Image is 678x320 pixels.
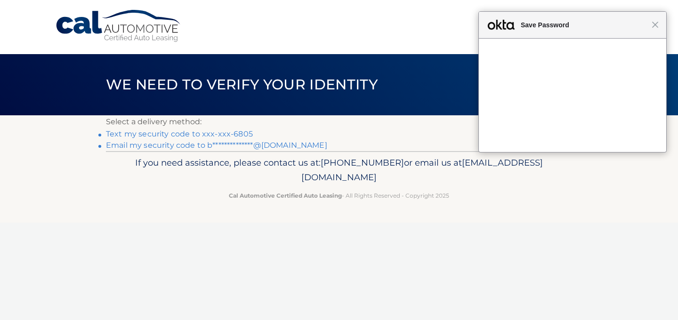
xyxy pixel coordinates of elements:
[516,19,652,31] span: Save Password
[106,76,378,93] span: We need to verify your identity
[321,157,404,168] span: [PHONE_NUMBER]
[106,129,253,138] a: Text my security code to xxx-xxx-6805
[652,21,659,28] span: Close
[106,115,572,128] p: Select a delivery method:
[55,9,182,43] a: Cal Automotive
[112,155,566,185] p: If you need assistance, please contact us at: or email us at
[229,192,342,199] strong: Cal Automotive Certified Auto Leasing
[112,191,566,200] p: - All Rights Reserved - Copyright 2025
